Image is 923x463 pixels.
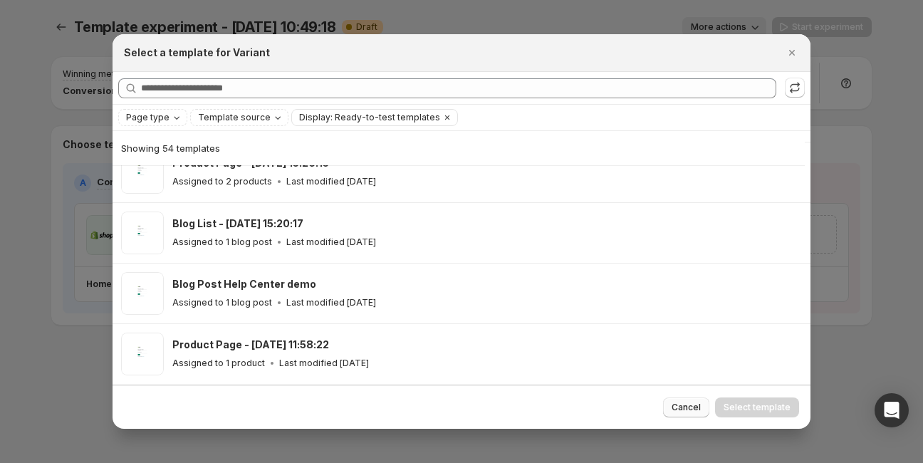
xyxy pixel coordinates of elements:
[121,142,220,154] span: Showing 54 templates
[172,217,303,231] h3: Blog List - [DATE] 15:20:17
[782,43,802,63] button: Close
[124,46,270,60] h2: Select a template for Variant
[198,112,271,123] span: Template source
[292,110,440,125] button: Display: Ready-to-test templates
[663,397,709,417] button: Cancel
[172,277,316,291] h3: Blog Post Help Center demo
[875,393,909,427] div: Open Intercom Messenger
[672,402,701,413] span: Cancel
[279,358,369,369] p: Last modified [DATE]
[172,338,329,352] h3: Product Page - [DATE] 11:58:22
[286,236,376,248] p: Last modified [DATE]
[191,110,288,125] button: Template source
[119,110,187,125] button: Page type
[286,176,376,187] p: Last modified [DATE]
[172,297,272,308] p: Assigned to 1 blog post
[286,297,376,308] p: Last modified [DATE]
[126,112,170,123] span: Page type
[172,176,272,187] p: Assigned to 2 products
[440,110,454,125] button: Clear
[172,358,265,369] p: Assigned to 1 product
[172,236,272,248] p: Assigned to 1 blog post
[299,112,440,123] span: Display: Ready-to-test templates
